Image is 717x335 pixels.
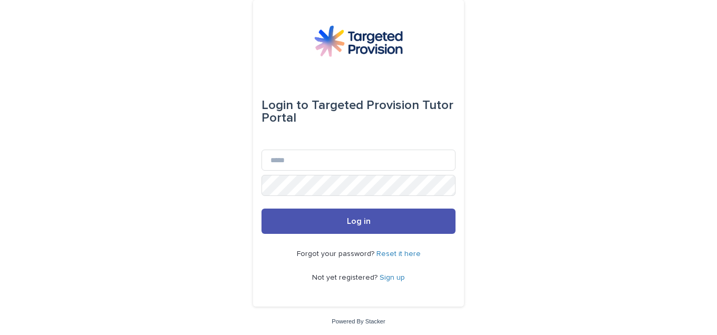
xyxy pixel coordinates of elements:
[261,99,308,112] span: Login to
[380,274,405,281] a: Sign up
[347,217,371,225] span: Log in
[261,91,456,133] div: Targeted Provision Tutor Portal
[312,274,380,281] span: Not yet registered?
[314,25,403,57] img: M5nRWzHhSzIhMunXDL62
[261,209,456,234] button: Log in
[332,318,385,324] a: Powered By Stacker
[297,250,376,258] span: Forgot your password?
[376,250,421,258] a: Reset it here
